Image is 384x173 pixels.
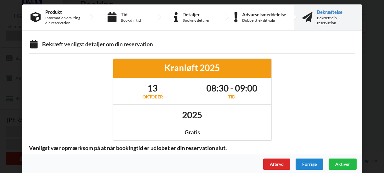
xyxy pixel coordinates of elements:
h1: 08:30 - 09:00 [206,82,257,94]
div: Booking detaljer [182,18,210,23]
span: Venligst vær opmærksom på at når bookingtid er udløbet er din reservation slut. [25,144,231,152]
div: Bekræft venligst detaljer om din reservation [29,41,355,49]
h1: 13 [142,82,163,94]
div: Kranløft 2025 [117,62,267,73]
div: Gratis [117,129,267,136]
div: Information omkring din reservation [45,15,82,25]
div: Book din tid [120,18,141,23]
div: Produkt [45,9,82,14]
div: Detaljer [182,12,210,17]
div: Bekræft din reservation [317,15,354,25]
span: Aktiver [335,161,350,167]
div: oktober [142,94,163,100]
div: Bekræftelse [317,9,354,14]
div: Tid [206,94,257,100]
div: Forrige [295,159,323,170]
div: Tid [120,12,141,17]
div: Dobbelttjek dit valg [242,18,286,23]
h1: 2025 [182,109,202,120]
div: Advarselsmeddelelse [242,12,286,17]
div: Afbryd [263,159,290,170]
